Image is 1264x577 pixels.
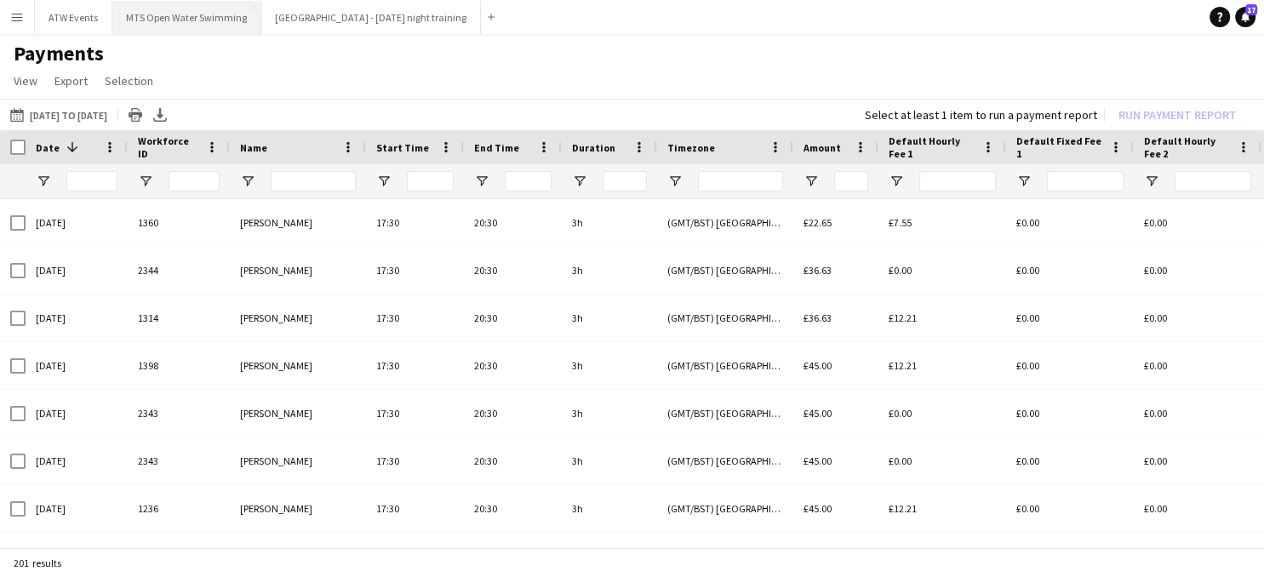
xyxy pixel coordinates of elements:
[128,342,230,389] div: 1398
[138,134,199,160] span: Workforce ID
[128,294,230,341] div: 1314
[261,1,481,34] button: [GEOGRAPHIC_DATA] - [DATE] night training
[240,502,312,515] span: [PERSON_NAME]
[464,294,562,341] div: 20:30
[1006,390,1134,437] div: £0.00
[878,390,1006,437] div: £0.00
[804,311,832,324] span: £36.63
[1134,437,1261,484] div: £0.00
[54,73,88,89] span: Export
[1134,485,1261,532] div: £0.00
[474,174,489,189] button: Open Filter Menu
[889,134,975,160] span: Default Hourly Fee 1
[1134,342,1261,389] div: £0.00
[138,174,153,189] button: Open Filter Menu
[7,105,111,125] button: [DATE] to [DATE]
[657,342,793,389] div: (GMT/BST) [GEOGRAPHIC_DATA]
[271,171,356,191] input: Name Filter Input
[562,342,657,389] div: 3h
[464,485,562,532] div: 20:30
[26,199,128,246] div: [DATE]
[657,247,793,294] div: (GMT/BST) [GEOGRAPHIC_DATA]
[240,264,312,277] span: [PERSON_NAME]
[804,264,832,277] span: £36.63
[26,247,128,294] div: [DATE]
[657,485,793,532] div: (GMT/BST) [GEOGRAPHIC_DATA]
[1016,134,1103,160] span: Default Fixed Fee 1
[878,247,1006,294] div: £0.00
[464,390,562,437] div: 20:30
[1016,174,1032,189] button: Open Filter Menu
[657,199,793,246] div: (GMT/BST) [GEOGRAPHIC_DATA]
[804,502,832,515] span: £45.00
[1235,7,1255,27] a: 17
[667,174,683,189] button: Open Filter Menu
[878,294,1006,341] div: £12.21
[1006,247,1134,294] div: £0.00
[105,73,153,89] span: Selection
[26,485,128,532] div: [DATE]
[366,390,464,437] div: 17:30
[366,437,464,484] div: 17:30
[169,171,220,191] input: Workforce ID Filter Input
[562,294,657,341] div: 3h
[240,454,312,467] span: [PERSON_NAME]
[48,70,94,92] a: Export
[657,437,793,484] div: (GMT/BST) [GEOGRAPHIC_DATA]
[1134,247,1261,294] div: £0.00
[1134,199,1261,246] div: £0.00
[366,485,464,532] div: 17:30
[889,174,904,189] button: Open Filter Menu
[562,437,657,484] div: 3h
[1006,199,1134,246] div: £0.00
[240,359,312,372] span: [PERSON_NAME]
[240,216,312,229] span: [PERSON_NAME]
[804,454,832,467] span: £45.00
[698,171,783,191] input: Timezone Filter Input
[112,1,261,34] button: MTS Open Water Swimming
[1047,171,1124,191] input: Default Fixed Fee 1 Filter Input
[98,70,160,92] a: Selection
[66,171,117,191] input: Date Filter Input
[464,199,562,246] div: 20:30
[128,199,230,246] div: 1360
[26,437,128,484] div: [DATE]
[1175,171,1251,191] input: Default Hourly Fee 2 Filter Input
[562,485,657,532] div: 3h
[26,294,128,341] div: [DATE]
[1006,485,1134,532] div: £0.00
[366,294,464,341] div: 17:30
[1144,134,1231,160] span: Default Hourly Fee 2
[865,107,1097,123] div: Select at least 1 item to run a payment report
[35,1,112,34] button: ATW Events
[128,437,230,484] div: 2343
[407,171,454,191] input: Start Time Filter Input
[150,105,170,125] app-action-btn: Export XLSX
[562,199,657,246] div: 3h
[128,485,230,532] div: 1236
[878,437,1006,484] div: £0.00
[804,174,819,189] button: Open Filter Menu
[14,73,37,89] span: View
[240,141,267,154] span: Name
[1134,390,1261,437] div: £0.00
[366,342,464,389] div: 17:30
[376,174,392,189] button: Open Filter Menu
[1144,174,1159,189] button: Open Filter Menu
[834,171,868,191] input: Amount Filter Input
[657,390,793,437] div: (GMT/BST) [GEOGRAPHIC_DATA]
[1006,342,1134,389] div: £0.00
[562,390,657,437] div: 3h
[26,342,128,389] div: [DATE]
[36,141,60,154] span: Date
[464,247,562,294] div: 20:30
[657,294,793,341] div: (GMT/BST) [GEOGRAPHIC_DATA]
[505,171,552,191] input: End Time Filter Input
[128,390,230,437] div: 2343
[878,485,1006,532] div: £12.21
[464,437,562,484] div: 20:30
[667,141,715,154] span: Timezone
[919,171,996,191] input: Default Hourly Fee 1 Filter Input
[878,342,1006,389] div: £12.21
[878,199,1006,246] div: £7.55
